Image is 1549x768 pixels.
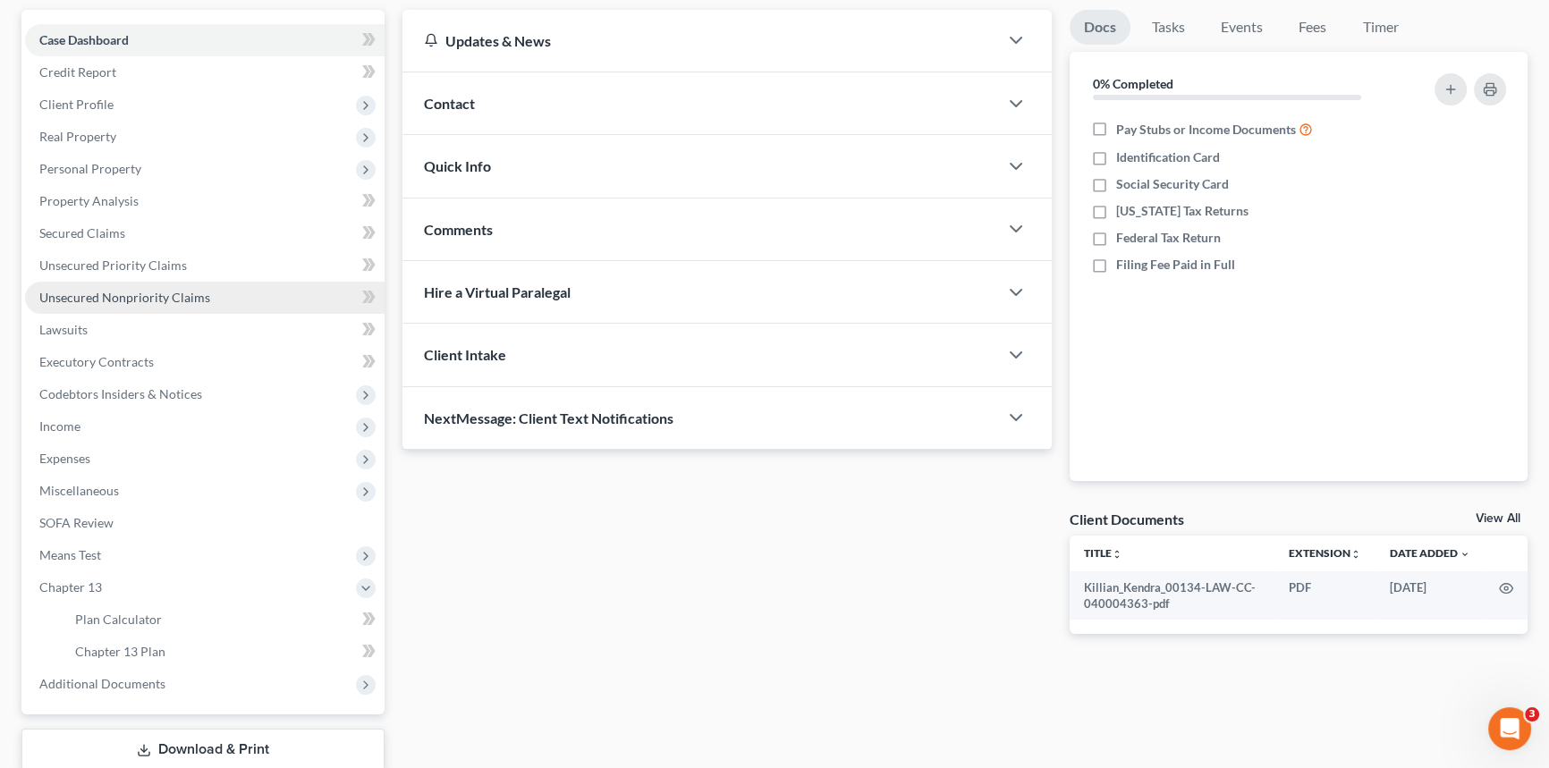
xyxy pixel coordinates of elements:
span: Executory Contracts [39,354,154,369]
td: PDF [1274,571,1375,620]
span: Quick Info [424,157,491,174]
a: Chapter 13 Plan [61,636,385,668]
i: unfold_more [1350,549,1361,560]
a: Extensionunfold_more [1289,546,1361,560]
span: Client Intake [424,346,506,363]
a: Timer [1349,10,1413,45]
span: Unsecured Priority Claims [39,257,187,273]
span: Client Profile [39,97,114,112]
span: Secured Claims [39,225,125,241]
span: Personal Property [39,161,141,176]
a: Docs [1070,10,1130,45]
a: Property Analysis [25,185,385,217]
span: Contact [424,95,475,112]
a: Titleunfold_more [1084,546,1122,560]
span: SOFA Review [39,515,114,530]
span: Comments [424,221,493,238]
a: Secured Claims [25,217,385,249]
a: Unsecured Priority Claims [25,249,385,282]
span: Income [39,418,80,434]
a: Lawsuits [25,314,385,346]
span: Chapter 13 [39,579,102,595]
span: Unsecured Nonpriority Claims [39,290,210,305]
a: Unsecured Nonpriority Claims [25,282,385,314]
span: Credit Report [39,64,116,80]
a: View All [1476,512,1520,525]
span: [US_STATE] Tax Returns [1116,202,1249,220]
a: Events [1206,10,1277,45]
span: NextMessage: Client Text Notifications [424,409,673,426]
span: Real Property [39,129,116,144]
a: Tasks [1138,10,1199,45]
span: Additional Documents [39,676,165,691]
a: Executory Contracts [25,346,385,378]
span: Expenses [39,451,90,466]
a: Case Dashboard [25,24,385,56]
span: Identification Card [1116,148,1220,166]
a: Fees [1284,10,1342,45]
strong: 0% Completed [1093,76,1173,91]
span: Chapter 13 Plan [75,644,165,659]
td: Killian_Kendra_00134-LAW-CC-040004363-pdf [1070,571,1275,620]
span: Miscellaneous [39,483,119,498]
div: Client Documents [1070,510,1184,528]
span: 3 [1525,707,1539,722]
span: Property Analysis [39,193,139,208]
iframe: Intercom live chat [1488,707,1531,750]
span: Means Test [39,547,101,562]
td: [DATE] [1375,571,1485,620]
span: Lawsuits [39,322,88,337]
a: Date Added expand_more [1390,546,1470,560]
i: expand_more [1460,549,1470,560]
span: Filing Fee Paid in Full [1116,256,1235,274]
a: SOFA Review [25,507,385,539]
a: Credit Report [25,56,385,89]
i: unfold_more [1112,549,1122,560]
span: Case Dashboard [39,32,129,47]
span: Plan Calculator [75,612,162,627]
span: Pay Stubs or Income Documents [1116,121,1296,139]
span: Social Security Card [1116,175,1229,193]
a: Plan Calculator [61,603,385,636]
span: Hire a Virtual Paralegal [424,283,571,300]
span: Codebtors Insiders & Notices [39,386,202,401]
div: Updates & News [424,31,977,50]
span: Federal Tax Return [1116,229,1221,247]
